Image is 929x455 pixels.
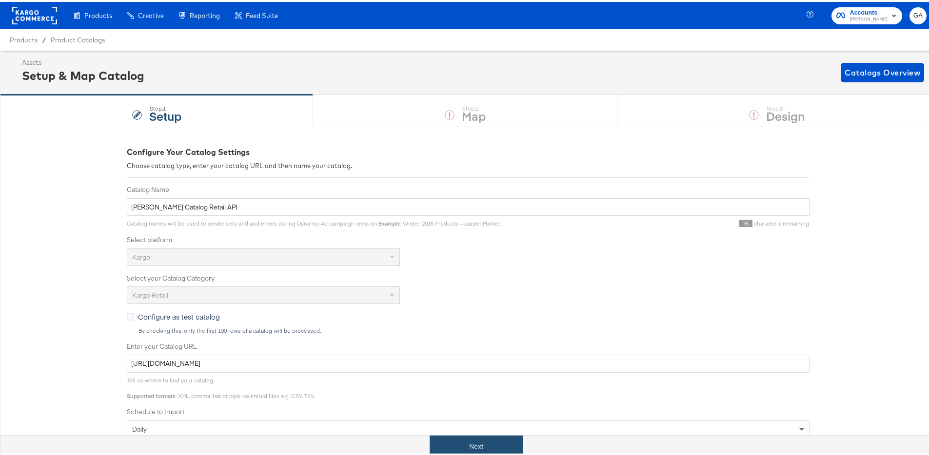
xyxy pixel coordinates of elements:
span: Accounts [850,6,888,16]
button: Catalogs Overview [841,61,924,80]
input: Name your catalog e.g. My Dynamic Product Catalog [127,196,810,214]
span: 75 [739,218,752,225]
span: Catalogs Overview [845,64,920,77]
div: Choose catalog type, enter your catalog URL and then name your catalog. [127,159,810,169]
label: Enter your Catalog URL [127,340,810,349]
span: [PERSON_NAME] [850,14,888,21]
span: Creative [138,10,164,18]
span: daily [132,423,147,432]
strong: Supported formats [127,390,176,398]
span: Products [84,10,112,18]
span: Reporting [190,10,220,18]
div: By checking this, only the first 100 rows of a catalog will be processed. [138,325,810,332]
span: Tell us where to find your catalog. : XML, comma, tab or pipe delimited files e.g. CSV, TSV. [127,375,315,398]
button: GA [909,5,927,22]
span: Catalog names will be used to create sets and audiences during Dynamic Ad campaign creation. : Wi... [127,218,500,225]
div: Step: 1 [149,103,181,110]
span: Feed Suite [246,10,278,18]
a: Product Catalogs [51,34,105,42]
label: Select your Catalog Category [127,272,810,281]
label: Schedule to Import [127,405,810,415]
div: Assets [22,56,144,65]
span: / [38,34,51,42]
label: Select platform [127,233,810,243]
span: Products [10,34,38,42]
input: Enter Catalog URL, e.g. http://www.example.com/products.xml [127,353,810,371]
strong: Setup [149,106,181,122]
label: Catalog Name [127,183,810,192]
button: Accounts[PERSON_NAME] [831,5,902,22]
div: characters remaining [500,218,810,226]
span: Kargo Retail [132,289,168,298]
div: Configure Your Catalog Settings [127,145,810,156]
div: Setup & Map Catalog [22,65,144,82]
span: GA [913,8,923,19]
span: Configure as test catalog [138,310,220,320]
strong: Example [378,218,400,225]
span: Kargo [132,251,150,260]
